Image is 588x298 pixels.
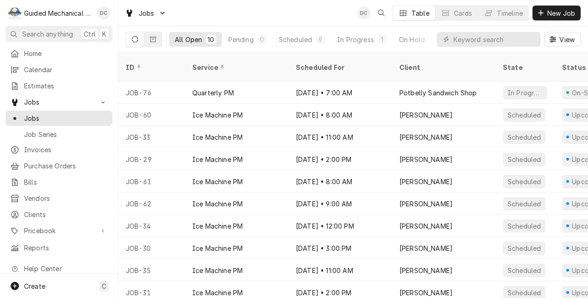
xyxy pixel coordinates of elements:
[118,81,185,104] div: JOB-76
[118,259,185,281] div: JOB-35
[6,207,112,222] a: Clients
[24,161,108,171] span: Purchase Orders
[411,8,429,18] div: Table
[24,243,108,253] span: Reports
[6,142,112,157] a: Invoices
[288,192,392,215] div: [DATE] • 9:00 AM
[8,6,21,19] div: Guided Mechanical Services, LLC's Avatar
[259,35,265,44] div: 0
[102,281,106,291] span: C
[296,62,383,72] div: Scheduled For
[453,32,536,47] input: Keyword search
[399,35,425,44] div: On Hold
[6,127,112,142] a: Job Series
[6,46,112,61] a: Home
[24,49,108,58] span: Home
[399,221,453,231] div: [PERSON_NAME]
[399,88,477,98] div: Potbelly Sandwich Shop
[84,29,96,39] span: Ctrl
[102,29,106,39] span: K
[288,148,392,170] div: [DATE] • 2:00 PM
[399,288,453,298] div: [PERSON_NAME]
[192,132,243,142] div: Ice Machine PM
[192,288,243,298] div: Ice Machine PM
[288,126,392,148] div: [DATE] • 11:00 AM
[6,191,112,206] a: Vendors
[208,35,214,44] div: 10
[533,6,581,20] button: New Job
[24,264,107,273] span: Help Center
[507,243,542,253] div: Scheduled
[24,113,108,123] span: Jobs
[24,8,92,18] div: Guided Mechanical Services, LLC
[288,215,392,237] div: [DATE] • 12:00 PM
[507,177,542,186] div: Scheduled
[6,26,112,42] button: Search anythingCtrlK
[24,210,108,219] span: Clients
[8,6,21,19] div: G
[399,243,453,253] div: [PERSON_NAME]
[507,288,542,298] div: Scheduled
[357,6,370,19] div: Daniel Cornell's Avatar
[318,35,323,44] div: 9
[507,88,544,98] div: In Progress
[399,155,453,164] div: [PERSON_NAME]
[118,215,185,237] div: JOB-34
[24,282,45,290] span: Create
[503,62,547,72] div: State
[97,6,110,19] div: DC
[24,65,108,74] span: Calendar
[337,35,374,44] div: In Progress
[126,62,176,72] div: ID
[24,226,94,236] span: Pricebook
[6,94,112,110] a: Go to Jobs
[557,35,576,44] span: View
[399,199,453,209] div: [PERSON_NAME]
[507,132,542,142] div: Scheduled
[192,177,243,186] div: Ice Machine PM
[175,35,202,44] div: All Open
[507,110,542,120] div: Scheduled
[380,35,385,44] div: 1
[545,8,577,18] span: New Job
[121,6,170,21] a: Go to Jobs
[97,6,110,19] div: Daniel Cornell's Avatar
[507,221,542,231] div: Scheduled
[24,145,108,155] span: Invoices
[497,8,523,18] div: Timeline
[192,110,243,120] div: Ice Machine PM
[24,97,94,107] span: Jobs
[118,237,185,259] div: JOB-30
[24,177,108,187] span: Bills
[399,132,453,142] div: [PERSON_NAME]
[399,110,453,120] div: [PERSON_NAME]
[118,170,185,192] div: JOB-61
[288,237,392,259] div: [DATE] • 3:00 PM
[454,8,472,18] div: Cards
[192,88,234,98] div: Quarterly PM
[6,78,112,93] a: Estimates
[192,155,243,164] div: Ice Machine PM
[399,177,453,186] div: [PERSON_NAME]
[118,192,185,215] div: JOB-62
[139,8,154,18] span: Jobs
[24,130,108,139] span: Job Series
[357,6,370,19] div: DC
[544,32,581,47] button: View
[6,240,112,255] a: Reports
[192,243,243,253] div: Ice Machine PM
[507,266,542,275] div: Scheduled
[507,155,542,164] div: Scheduled
[6,158,112,174] a: Purchase Orders
[6,62,112,77] a: Calendar
[399,266,453,275] div: [PERSON_NAME]
[228,35,254,44] div: Pending
[192,221,243,231] div: Ice Machine PM
[6,223,112,238] a: Go to Pricebook
[6,174,112,190] a: Bills
[288,81,392,104] div: [DATE] • 7:00 AM
[192,199,243,209] div: Ice Machine PM
[6,261,112,276] a: Go to Help Center
[24,193,108,203] span: Vendors
[399,62,486,72] div: Client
